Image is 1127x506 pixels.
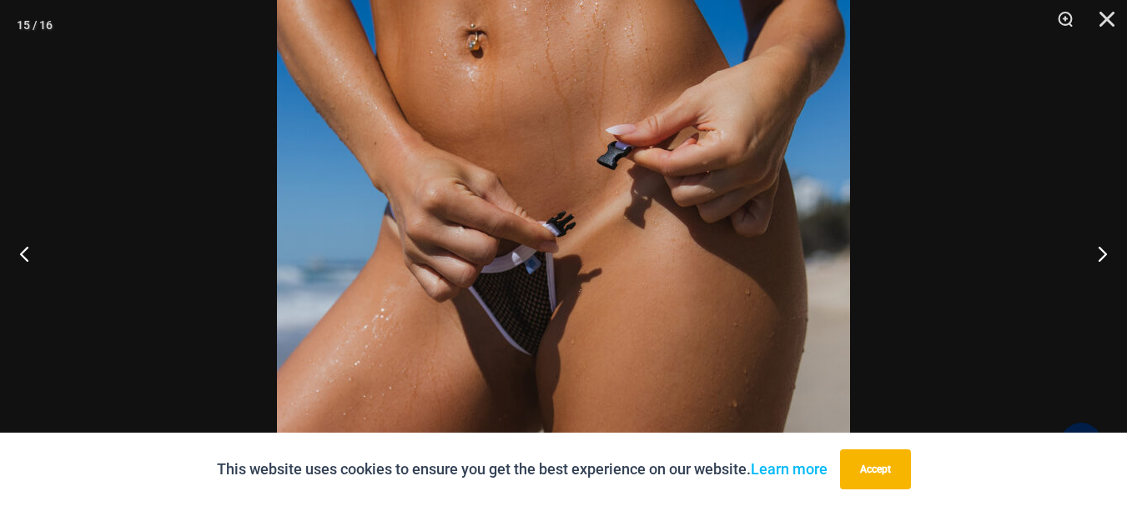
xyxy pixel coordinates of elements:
[217,457,828,482] p: This website uses cookies to ensure you get the best experience on our website.
[1064,212,1127,295] button: Next
[840,449,911,489] button: Accept
[17,13,53,38] div: 15 / 16
[751,460,828,478] a: Learn more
